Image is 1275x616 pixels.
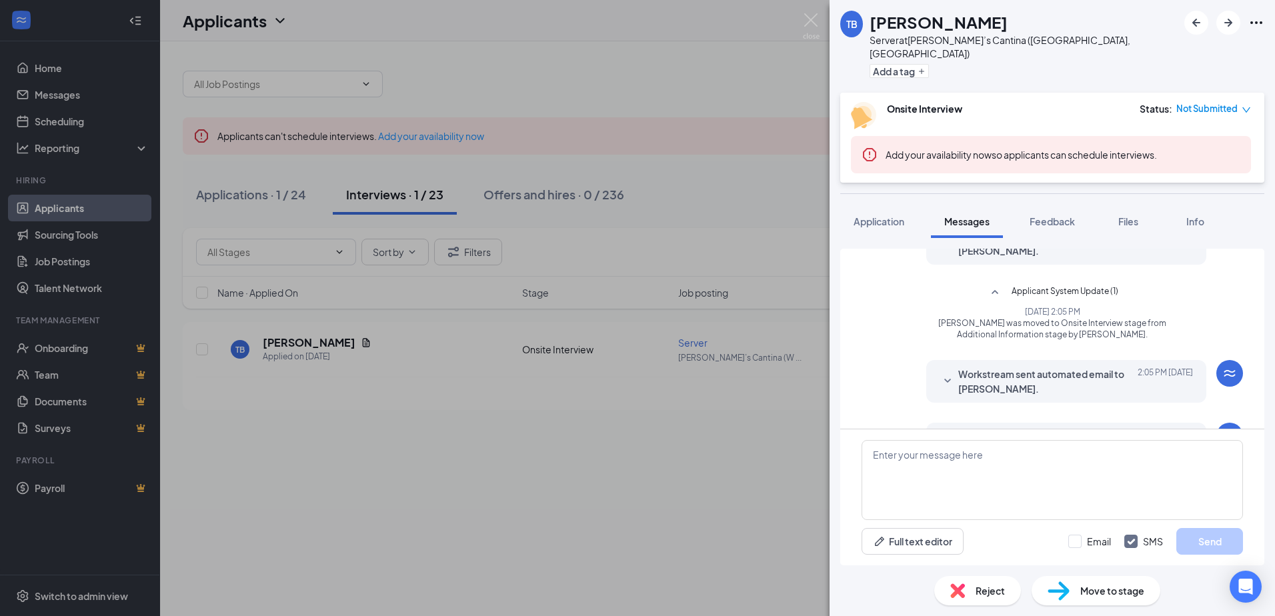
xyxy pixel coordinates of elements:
[1230,571,1262,603] div: Open Intercom Messenger
[1176,528,1243,555] button: Send
[1242,105,1251,115] span: down
[1248,15,1264,31] svg: Ellipses
[1176,102,1238,115] span: Not Submitted
[976,583,1005,598] span: Reject
[958,367,1133,396] span: Workstream sent automated email to [PERSON_NAME].
[862,528,964,555] button: Full text editorPen
[1188,15,1204,31] svg: ArrowLeftNew
[1220,15,1236,31] svg: ArrowRight
[854,215,904,227] span: Application
[1030,215,1075,227] span: Feedback
[938,306,1166,317] span: [DATE] 2:05 PM
[1118,215,1138,227] span: Files
[987,285,1003,301] svg: SmallChevronUp
[938,317,1166,340] span: [PERSON_NAME] was moved to Onsite Interview stage from Additional Information stage by [PERSON_NA...
[870,33,1178,60] div: Server at [PERSON_NAME]’s Cantina ([GEOGRAPHIC_DATA], [GEOGRAPHIC_DATA])
[886,148,992,161] button: Add your availability now
[987,285,1118,301] button: SmallChevronUpApplicant System Update (1)
[1216,11,1240,35] button: ArrowRight
[862,147,878,163] svg: Error
[886,149,1157,161] span: so applicants can schedule interviews.
[1184,11,1208,35] button: ArrowLeftNew
[1080,583,1144,598] span: Move to stage
[887,103,962,115] b: Onsite Interview
[944,215,990,227] span: Messages
[1140,102,1172,115] div: Status :
[873,535,886,548] svg: Pen
[870,11,1008,33] h1: [PERSON_NAME]
[940,373,956,389] svg: SmallChevronDown
[1222,428,1238,444] svg: WorkstreamLogo
[1138,367,1193,396] span: [DATE] 2:05 PM
[870,64,929,78] button: PlusAdd a tag
[1186,215,1204,227] span: Info
[1012,285,1118,301] span: Applicant System Update (1)
[918,67,926,75] svg: Plus
[1222,365,1238,381] svg: WorkstreamLogo
[846,17,858,31] div: TB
